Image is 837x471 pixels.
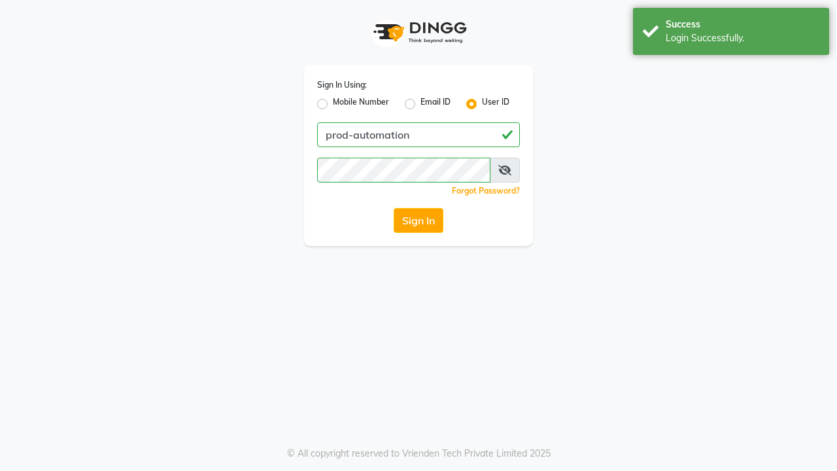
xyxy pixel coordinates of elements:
[452,186,520,196] a: Forgot Password?
[666,18,819,31] div: Success
[333,96,389,112] label: Mobile Number
[317,158,490,183] input: Username
[394,208,443,233] button: Sign In
[666,31,819,45] div: Login Successfully.
[482,96,509,112] label: User ID
[366,13,471,52] img: logo1.svg
[317,79,367,91] label: Sign In Using:
[317,122,520,147] input: Username
[420,96,451,112] label: Email ID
